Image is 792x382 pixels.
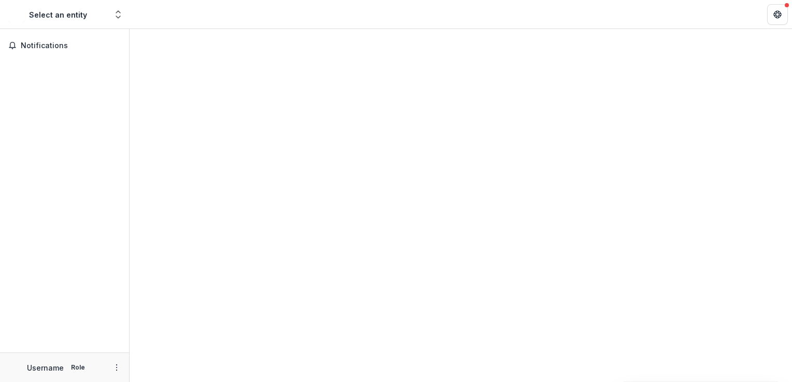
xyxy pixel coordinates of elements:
[110,361,123,374] button: More
[21,41,121,50] span: Notifications
[111,4,125,25] button: Open entity switcher
[27,362,64,373] p: Username
[29,9,87,20] div: Select an entity
[767,4,788,25] button: Get Help
[68,363,88,372] p: Role
[4,37,125,54] button: Notifications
